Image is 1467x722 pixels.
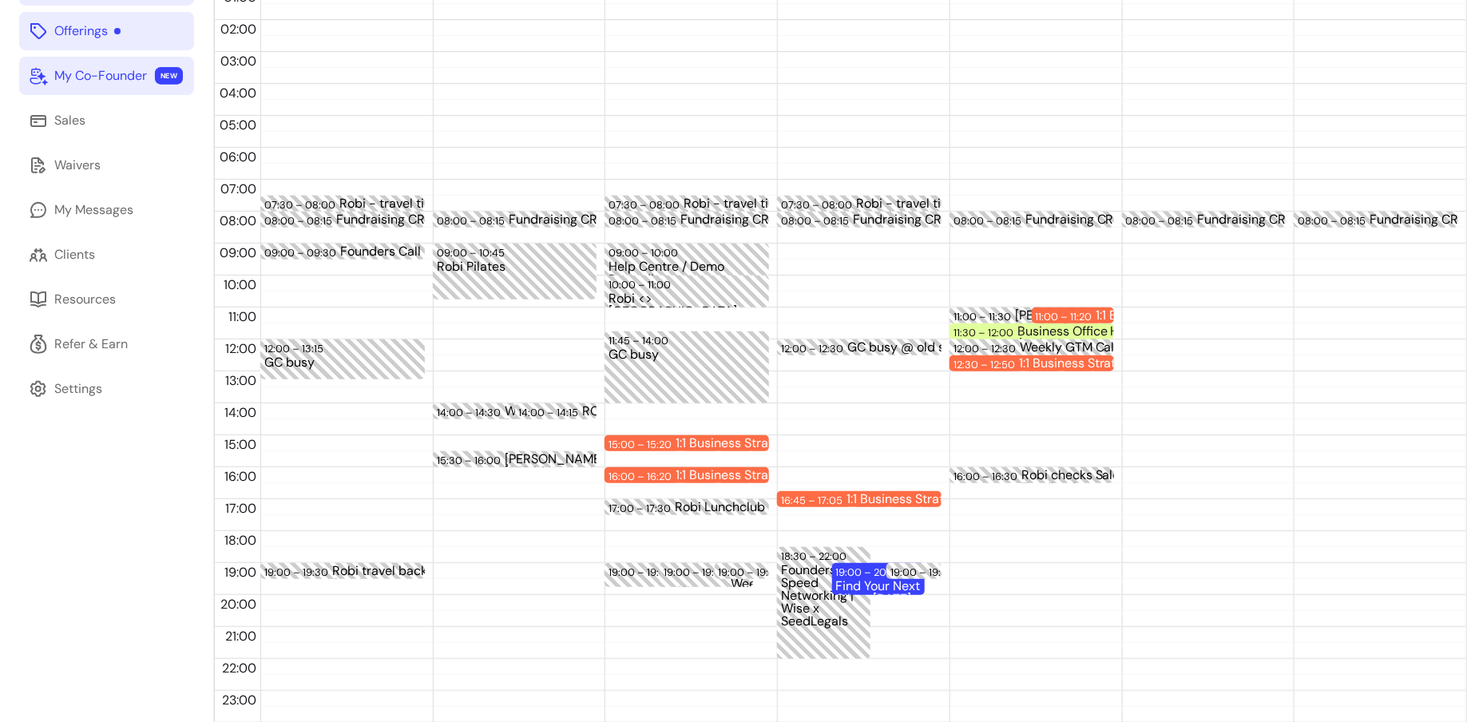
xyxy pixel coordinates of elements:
a: Clients [19,236,194,274]
div: 16:00 – 16:30 [954,469,1021,484]
div: 08:00 – 08:15 [437,213,509,228]
div: Waivers [54,156,101,175]
div: Weekly GTM Call 💚 [1020,341,1176,354]
div: 07:30 – 08:00Robi - travel time to Old Sessions [777,196,942,212]
div: GC busy [609,348,765,402]
div: 11:30 – 12:00Business Office Hours (with Fluum Founders) [950,323,1114,339]
span: 08:00 [216,212,260,229]
div: 19:00 – 19:30 [890,565,958,580]
div: 11:00 – 11:201:1 Business Strategy with Fluum Founder [1032,307,1114,323]
div: Help Centre / Demo Recording [609,260,765,274]
div: 11:00 – 11:30 [954,309,1015,324]
div: Founders' Speed Networking | Wise x SeedLegals [781,564,866,657]
div: 08:00 – 08:15 [264,213,336,228]
div: 17:00 – 17:30 [609,501,675,516]
div: 09:00 – 10:00 [609,245,682,260]
div: 12:00 – 12:30GC busy @ old sessions [777,339,942,355]
span: 03:00 [216,53,260,69]
div: 09:00 – 09:30Founders Call [260,244,425,260]
div: Find Your Next Client [DATE] with AI - The Sprint for Freelancers (16 / 100) [836,580,922,593]
div: 08:00 – 08:15Fundraising CRM Update [777,212,942,228]
div: 16:00 – 16:201:1 Business Strategy with Fluum Founder [605,467,769,483]
div: 09:00 – 10:45 [437,245,509,260]
div: 08:00 – 08:15Fundraising CRM Update [950,212,1114,228]
div: LvlUp Labs Weekly Masterclass: GTM [731,565,816,585]
div: 19:00 – 19:30 [719,565,787,580]
div: Weekly Team + Product/Tech Call 🎧 [505,405,636,418]
div: 11:45 – 14:00GC busy [605,331,769,403]
div: 1:1 Business Strategy with Fluum Founder [846,493,1003,506]
div: 11:45 – 14:00 [609,333,672,348]
div: 16:00 – 16:30Robi checks Sales Feedback [950,467,1114,483]
div: 12:30 – 12:501:1 Business Strategy with Fluum Founder [950,355,1114,371]
div: [PERSON_NAME] and [PERSON_NAME] | /function1 [505,453,661,466]
div: 12:00 – 12:30Weekly GTM Call 💚 [950,339,1114,355]
div: Robi checks Sales Feedback [1021,469,1178,482]
span: 22:00 [218,660,260,676]
div: 07:30 – 08:00Robi - travel time to Old Sessions [260,196,425,212]
div: 19:00 – 19:45 [609,565,676,580]
div: 19:00 – 20:00Find Your Next Client [DATE] with AI - The Sprint for Freelancers (16 / 100) [832,563,926,595]
span: 18:00 [220,532,260,549]
span: 07:00 [216,180,260,197]
div: 1:1 Business Strategy with Fluum Founder [1096,309,1171,322]
div: Clients [54,245,95,264]
div: 18:30 – 22:00Founders' Speed Networking | Wise x SeedLegals [777,547,870,659]
div: Fundraising CRM Update [680,213,837,226]
div: 15:30 – 16:00 [437,453,505,468]
div: 16:45 – 17:05 [781,493,846,508]
div: 19:00 – 19:30 [264,565,332,580]
span: 19:00 [220,564,260,581]
div: 08:00 – 08:15 [1126,213,1198,228]
a: Refer & Earn [19,325,194,363]
div: Robi Pilates [437,260,593,298]
span: 12:00 [221,340,260,357]
div: Robi - travel time to Old Sessions [339,197,496,210]
div: Sales [54,111,85,130]
div: Settings [54,379,102,399]
div: 15:30 – 16:00[PERSON_NAME] and [PERSON_NAME] | /function1 [433,451,597,467]
span: 20:00 [216,596,260,613]
div: 07:30 – 08:00 [609,197,684,212]
div: 08:00 – 08:15Fundraising CRM Update [433,212,597,228]
span: 04:00 [216,85,260,101]
div: 11:00 – 11:20 [1036,309,1096,324]
div: Robi travel back from Old Sessions [332,565,489,577]
span: 13:00 [221,372,260,389]
div: GC busy @ old sessions [847,341,1004,354]
div: 18:30 – 22:00 [781,549,850,564]
span: 16:00 [220,468,260,485]
div: Robi - travel time to Old Sessions [684,197,840,210]
span: 17:00 [221,500,260,517]
div: Offerings [54,22,121,41]
div: 19:00 – 19:30 [715,563,770,579]
div: 14:00 – 14:30 [437,405,505,420]
div: Fundraising CRM Update [853,213,1009,226]
div: 19:00 – 19:45LvlUp Labs Weekly Masterclass: GTM [605,563,698,587]
div: 08:00 – 08:15Fundraising CRM Update [1294,212,1458,228]
a: Sales [19,101,194,140]
div: 09:00 – 10:00Help Centre / Demo Recording [605,244,769,276]
div: 1:1 Business Strategy with Fluum Founder [676,469,832,482]
div: 19:00 – 19:30Robi travel back from Old Sessions [260,563,425,579]
span: 06:00 [216,149,260,165]
span: NEW [155,67,183,85]
div: 16:00 – 16:20 [609,469,676,484]
a: Waivers [19,146,194,184]
div: 19:00 – 20:00 [836,565,908,580]
a: My Messages [19,191,194,229]
div: 1:1 Business Strategy with Fluum Founder [676,437,832,450]
a: My Co-Founder NEW [19,57,194,95]
div: 19:00 – 19:45LvlUp Labs Weekly Masterclass: GTM [660,563,753,587]
div: 19:00 – 19:30 [886,563,942,579]
div: 1:1 Business Strategy with Fluum Founder [1019,357,1176,370]
div: 08:00 – 08:15 [1298,213,1370,228]
a: Offerings [19,12,194,50]
div: Refer & Earn [54,335,128,354]
div: 08:00 – 08:15Fundraising CRM Update [260,212,425,228]
div: 09:00 – 10:45Robi Pilates [433,244,597,300]
a: Settings [19,370,194,408]
div: 12:00 – 13:15GC busy [260,339,425,379]
div: 11:00 – 11:30[PERSON_NAME] Weekly Catch Up [950,307,1089,323]
span: 09:00 [216,244,260,261]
